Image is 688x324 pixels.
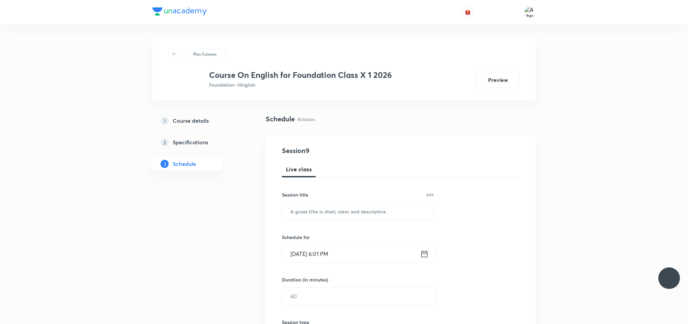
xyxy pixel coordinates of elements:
button: avatar [462,7,473,18]
p: 3 [161,160,169,168]
h6: Session title [282,191,308,198]
h6: Schedule for [282,234,434,241]
a: 2Specifications [152,136,244,149]
input: A great title is short, clear and descriptive [282,203,433,220]
p: 1 [161,117,169,125]
button: Preview [476,72,519,88]
h6: Duration (in minutes) [282,276,328,283]
img: 00938d83f89845e297b463673d8c5d75.jpg [169,70,204,90]
a: Company Logo [152,7,207,17]
h5: Specifications [173,138,208,146]
img: avatar [465,9,471,15]
p: 2 [161,138,169,146]
h4: Schedule [266,114,295,124]
h5: Course details [173,117,209,125]
h4: Session 9 [282,146,405,156]
a: 1Course details [152,114,244,127]
h5: Schedule [173,160,196,168]
input: 60 [282,288,437,305]
p: Foundation • Hinglish [209,81,392,88]
p: Plus Courses [193,51,217,57]
img: Ashish Kumar [524,6,536,18]
img: ttu [665,274,673,282]
p: 8 classes [297,116,315,123]
img: Company Logo [152,7,207,16]
h3: Course On English for Foundation Class X 1 2026 [209,70,392,80]
span: Live class [286,165,312,173]
p: 0/99 [426,193,434,197]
